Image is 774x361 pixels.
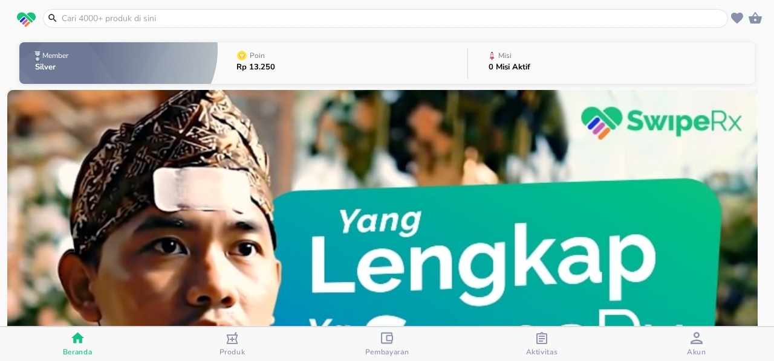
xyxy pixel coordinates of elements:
[464,327,619,361] button: Aktivitas
[468,39,755,87] button: Misi0 Misi Aktif
[35,63,71,71] p: Silver
[687,347,706,357] span: Akun
[236,63,275,71] p: Rp 13.250
[310,327,464,361] button: Pembayaran
[619,327,774,361] button: Akun
[42,52,68,59] p: Member
[19,39,218,87] button: MemberSilver
[489,63,530,71] p: 0 Misi Aktif
[250,52,265,59] p: Poin
[365,347,409,357] span: Pembayaran
[498,52,512,59] p: Misi
[60,12,725,25] input: Cari 4000+ produk di sini
[63,347,93,357] span: Beranda
[218,39,467,87] button: PoinRp 13.250
[17,12,36,28] img: logo_swiperx_s.bd005f3b.svg
[220,347,246,357] span: Produk
[155,327,310,361] button: Produk
[526,347,558,357] span: Aktivitas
